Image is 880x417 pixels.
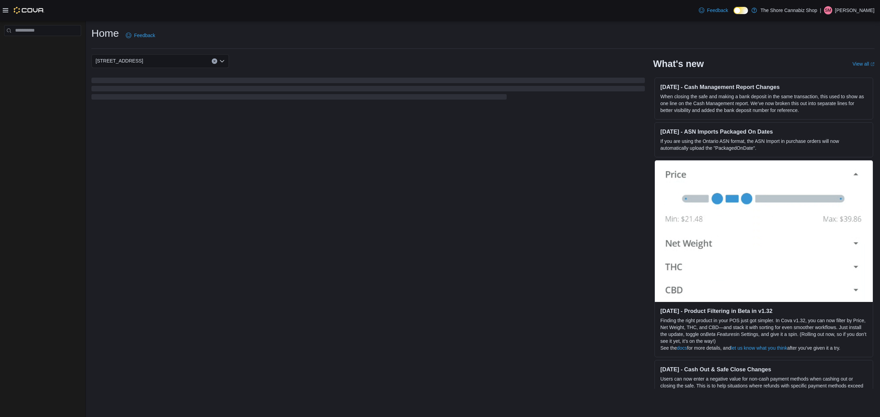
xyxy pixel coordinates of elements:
p: [PERSON_NAME] [835,6,874,14]
span: Feedback [707,7,728,14]
a: let us know what you think [731,345,787,351]
span: Feedback [134,32,155,39]
img: Cova [14,7,44,14]
p: See the for more details, and after you’ve given it a try. [660,345,867,351]
button: Open list of options [219,58,225,64]
a: View allExternal link [852,61,874,67]
em: Beta Features [706,331,736,337]
h3: [DATE] - Cash Management Report Changes [660,83,867,90]
h3: [DATE] - Cash Out & Safe Close Changes [660,366,867,373]
nav: Complex example [4,37,81,54]
button: Clear input [212,58,217,64]
div: Sam Morrison [824,6,832,14]
h1: Home [91,26,119,40]
p: | [820,6,821,14]
span: SM [825,6,831,14]
a: docs [677,345,687,351]
p: Users can now enter a negative value for non-cash payment methods when cashing out or closing the... [660,375,867,396]
input: Dark Mode [734,7,748,14]
h3: [DATE] - ASN Imports Packaged On Dates [660,128,867,135]
p: When closing the safe and making a bank deposit in the same transaction, this used to show as one... [660,93,867,114]
h2: What's new [653,58,704,69]
p: If you are using the Ontario ASN format, the ASN Import in purchase orders will now automatically... [660,138,867,151]
svg: External link [870,62,874,66]
a: Feedback [696,3,731,17]
p: Finding the right product in your POS just got simpler. In Cova v1.32, you can now filter by Pric... [660,317,867,345]
span: Loading [91,79,645,101]
p: The Shore Cannabiz Shop [760,6,817,14]
span: [STREET_ADDRESS] [96,57,143,65]
h3: [DATE] - Product Filtering in Beta in v1.32 [660,307,867,314]
a: Feedback [123,29,158,42]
